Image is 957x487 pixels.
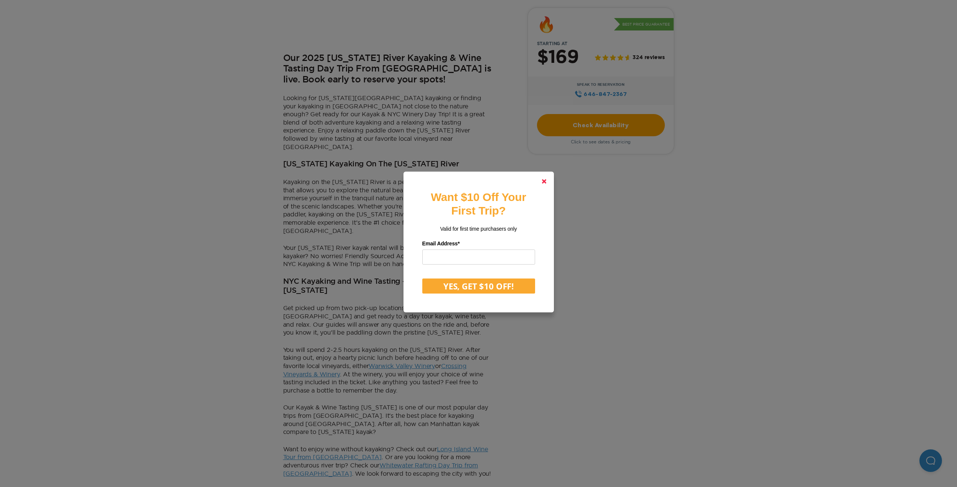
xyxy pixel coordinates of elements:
[535,172,553,190] a: Close
[431,191,526,217] strong: Want $10 Off Your First Trip?
[422,238,535,250] label: Email Address
[458,240,460,247] span: Required
[422,279,535,294] button: YES, GET $10 OFF!
[440,226,517,232] span: Valid for first time purchasers only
